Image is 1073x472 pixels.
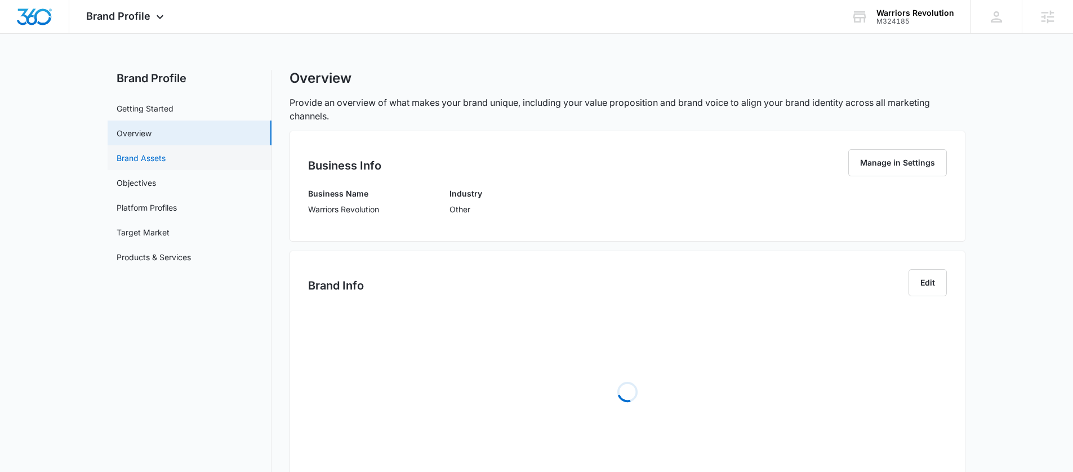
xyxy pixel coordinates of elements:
[117,152,166,164] a: Brand Assets
[117,226,170,238] a: Target Market
[117,103,173,114] a: Getting Started
[308,188,379,199] h3: Business Name
[308,277,364,294] h2: Brand Info
[308,157,381,174] h2: Business Info
[108,70,271,87] h2: Brand Profile
[876,8,954,17] div: account name
[290,70,351,87] h1: Overview
[876,17,954,25] div: account id
[117,127,152,139] a: Overview
[449,188,482,199] h3: Industry
[449,203,482,215] p: Other
[117,177,156,189] a: Objectives
[909,269,947,296] button: Edit
[308,203,379,215] p: Warriors Revolution
[117,202,177,213] a: Platform Profiles
[848,149,947,176] button: Manage in Settings
[290,96,965,123] p: Provide an overview of what makes your brand unique, including your value proposition and brand v...
[117,251,191,263] a: Products & Services
[86,10,150,22] span: Brand Profile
